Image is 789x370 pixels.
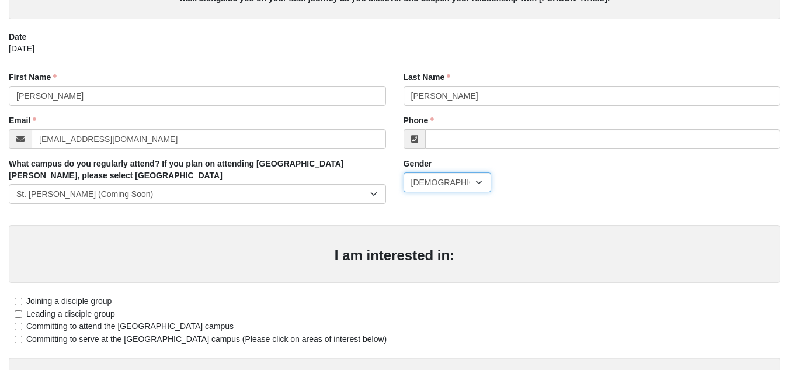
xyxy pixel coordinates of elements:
div: [DATE] [9,43,780,63]
span: Joining a disciple group [26,296,112,306]
label: Email [9,115,36,126]
span: Committing to serve at the [GEOGRAPHIC_DATA] campus (Please click on areas of interest below) [26,334,387,344]
input: Committing to serve at the [GEOGRAPHIC_DATA] campus (Please click on areas of interest below) [15,336,22,343]
span: Committing to attend the [GEOGRAPHIC_DATA] campus [26,321,234,331]
span: Leading a disciple group [26,309,115,319]
input: Joining a disciple group [15,298,22,305]
label: First Name [9,71,57,83]
label: Gender [404,158,432,170]
input: Leading a disciple group [15,310,22,318]
h3: I am interested in: [20,247,769,264]
label: Phone [404,115,435,126]
label: Date [9,31,26,43]
input: Committing to attend the [GEOGRAPHIC_DATA] campus [15,323,22,330]
label: What campus do you regularly attend? If you plan on attending [GEOGRAPHIC_DATA][PERSON_NAME], ple... [9,158,386,181]
label: Last Name [404,71,451,83]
